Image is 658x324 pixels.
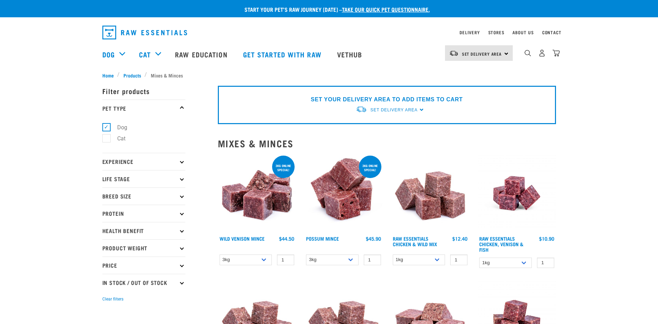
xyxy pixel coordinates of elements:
input: 1 [277,254,294,265]
img: home-icon@2x.png [553,49,560,57]
span: Home [102,72,114,79]
span: Set Delivery Area [462,53,502,55]
img: Pile Of Cubed Wild Venison Mince For Pets [218,154,296,233]
a: Products [120,72,145,79]
img: van-moving.png [356,106,367,113]
a: Raw Education [168,40,236,68]
a: Contact [542,31,562,34]
a: Possum Mince [306,237,339,240]
p: Price [102,257,185,274]
nav: dropdown navigation [97,23,562,42]
img: user.png [538,49,546,57]
img: home-icon-1@2x.png [525,50,531,56]
a: Wild Venison Mince [220,237,265,240]
div: $12.40 [452,236,467,241]
p: SET YOUR DELIVERY AREA TO ADD ITEMS TO CART [311,95,463,104]
div: $45.90 [366,236,381,241]
h2: Mixes & Minces [218,138,556,149]
div: $10.90 [539,236,554,241]
p: Experience [102,153,185,170]
img: Chicken Venison mix 1655 [478,154,556,233]
a: Raw Essentials Chicken & Wild Mix [393,237,437,245]
img: Raw Essentials Logo [102,26,187,39]
label: Cat [106,134,128,143]
input: 1 [364,254,381,265]
a: Home [102,72,118,79]
a: Vethub [330,40,371,68]
a: Cat [139,49,151,59]
a: take our quick pet questionnaire. [342,8,430,11]
button: Clear filters [102,296,123,302]
span: Products [123,72,141,79]
a: Stores [488,31,504,34]
img: Pile Of Cubed Chicken Wild Meat Mix [391,154,470,233]
input: 1 [450,254,467,265]
p: Filter products [102,82,185,100]
div: $44.50 [279,236,294,241]
p: In Stock / Out Of Stock [102,274,185,291]
a: About Us [512,31,534,34]
p: Protein [102,205,185,222]
nav: breadcrumbs [102,72,556,79]
input: 1 [537,258,554,268]
a: Raw Essentials Chicken, Venison & Fish [479,237,523,251]
img: van-moving.png [449,50,458,56]
div: 3kg online special! [272,160,295,175]
a: Dog [102,49,115,59]
p: Health Benefit [102,222,185,239]
p: Pet Type [102,100,185,117]
img: 1102 Possum Mince 01 [304,154,383,233]
p: Product Weight [102,239,185,257]
label: Dog [106,123,130,132]
p: Breed Size [102,187,185,205]
span: Set Delivery Area [370,108,417,112]
p: Life Stage [102,170,185,187]
div: 3kg online special! [359,160,381,175]
a: Get started with Raw [236,40,330,68]
a: Delivery [460,31,480,34]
